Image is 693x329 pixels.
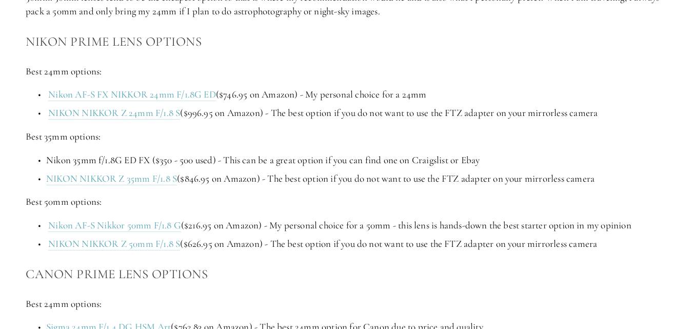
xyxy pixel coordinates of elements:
[46,153,667,167] p: Nikon 35mm f/1.8G ED FX ($350 - 500 used) - This can be a great option if you can find one on Cra...
[26,297,667,311] p: Best 24mm options:
[46,172,667,186] p: ($846.95 on Amazon) - The best option if you do not want to use the FTZ adapter on your mirrorles...
[26,31,667,52] h3: Nikon Prime Lens Options
[48,88,216,101] a: Nikon AF-S FX NIKKOR 24mm F/1.8G ED
[48,238,180,250] a: NIKON NIKKOR Z 50mm F/1.8 S
[46,172,177,185] a: NIKON NIKKOR Z 35mm F/1.8 S
[26,65,667,79] p: Best 24mm options:
[48,219,181,232] a: Nikon AF-S Nikkor 50mm F/1.8 G
[26,130,667,144] p: Best 35mm options:
[46,88,667,102] p: ($746.95 on Amazon) - My personal choice for a 24mm
[46,219,667,233] p: ($216.95 on Amazon) - My personal choice for a 50mm - this lens is hands-down the best starter op...
[46,106,667,120] p: ($996.95 on Amazon) - The best option if you do not want to use the FTZ adapter on your mirrorles...
[26,264,667,284] h3: Canon Prime Lens Options
[26,195,667,209] p: Best 50mm options:
[46,237,667,251] p: ($626.95 on Amazon) - The best option if you do not want to use the FTZ adapter on your mirrorles...
[48,107,180,120] a: NIKON NIKKOR Z 24mm F/1.8 S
